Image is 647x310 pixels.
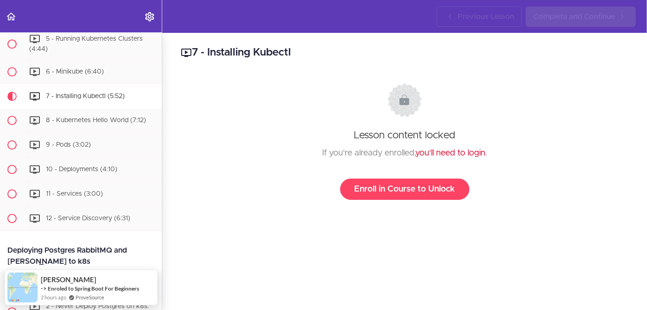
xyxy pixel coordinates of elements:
span: 9 - Pods (3:02) [46,141,91,148]
span: 11 - Services (3:00) [46,190,103,197]
a: Enroled to Spring Boot For Beginners [48,285,139,292]
span: 10 - Deployments (4:10) [46,166,117,172]
svg: Back to course curriculum [6,11,17,22]
a: Enroll in Course to Unlock [340,179,469,200]
span: 7 - Installing Kubectl (5:52) [46,93,125,99]
img: provesource social proof notification image [7,273,38,303]
a: ProveSource [76,293,104,301]
span: -> [41,285,47,292]
div: Lesson content locked [190,83,620,200]
span: 12 - Service Discovery (6:31) [46,215,130,221]
span: [PERSON_NAME] [41,276,96,284]
svg: Settings Menu [144,11,155,22]
span: 6 - Minikube (6:40) [46,68,104,74]
span: 5 - Running Kubernetes Clusters (4:44) [29,36,143,53]
span: Complete and Continue [533,11,615,22]
h2: 7 - Installing Kubectl [181,45,628,61]
span: 8 - Kubernetes Hello World (7:12) [46,117,146,123]
span: 2 hours ago [41,293,66,301]
span: Previous Lesson [457,11,514,22]
div: If you're already enrolled, . [190,146,620,160]
a: Previous Lesson [437,6,522,27]
a: Complete and Continue [526,6,636,27]
a: you'll need to login [415,149,485,157]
